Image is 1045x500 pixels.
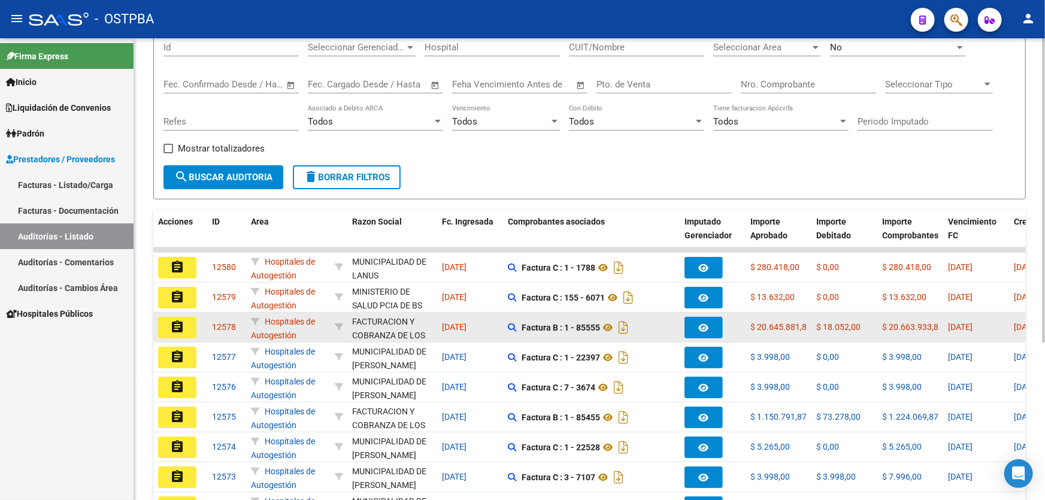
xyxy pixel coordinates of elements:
span: 12577 [212,352,236,362]
span: Todos [713,116,738,127]
datatable-header-cell: Area [246,209,330,262]
span: $ 0,00 [816,442,839,451]
strong: Factura C : 3 - 7107 [522,472,595,482]
mat-icon: person [1021,11,1035,26]
strong: Factura B : 1 - 85555 [522,323,600,332]
span: Todos [308,116,333,127]
datatable-header-cell: Razon Social [347,209,437,262]
strong: Factura C : 7 - 3674 [522,383,595,392]
span: Hospitales Públicos [6,307,93,320]
span: Acciones [158,217,193,226]
span: [DATE] [1014,442,1038,451]
mat-icon: assignment [170,380,184,394]
span: [DATE] [442,292,467,302]
button: Open calendar [574,78,588,92]
span: [DATE] [1014,352,1038,362]
div: FACTURACION Y COBRANZA DE LOS EFECTORES PUBLICOS S.E. [352,405,432,459]
span: ID [212,217,220,226]
i: Descargar documento [620,288,636,307]
span: Vencimiento FC [948,217,996,240]
span: [DATE] [442,352,467,362]
span: Todos [569,116,594,127]
strong: Factura C : 155 - 6071 [522,293,605,302]
datatable-header-cell: Importe Comprobantes [877,209,943,262]
span: $ 0,00 [816,292,839,302]
i: Descargar documento [616,438,631,457]
strong: Factura C : 1 - 22528 [522,443,600,452]
span: Borrar Filtros [304,172,390,183]
span: Hospitales de Autogestión [251,466,315,490]
div: - 30715497456 [352,315,432,340]
span: [DATE] [442,262,467,272]
span: Importe Aprobado [750,217,787,240]
span: - OSTPBA [95,6,154,32]
datatable-header-cell: Importe Aprobado [746,209,811,262]
button: Open calendar [429,78,443,92]
span: $ 280.418,00 [882,262,931,272]
div: MINISTERIO DE SALUD PCIA DE BS AS [352,285,432,326]
div: - 30999001005 [352,255,432,280]
span: [DATE] [1014,382,1038,392]
span: $ 280.418,00 [750,262,799,272]
span: [DATE] [442,412,467,422]
span: Importe Debitado [816,217,851,240]
input: Fecha inicio [308,79,356,90]
span: Importe Comprobantes [882,217,938,240]
span: [DATE] [948,412,973,422]
strong: Factura B : 1 - 85455 [522,413,600,422]
span: Hospitales de Autogestión [251,437,315,460]
span: No [830,42,842,53]
span: [DATE] [1014,262,1038,272]
mat-icon: delete [304,169,318,184]
span: $ 3.998,00 [882,352,922,362]
div: - 30715497456 [352,405,432,430]
i: Descargar documento [611,378,626,397]
mat-icon: assignment [170,320,184,334]
span: $ 1.150.791,87 [750,412,807,422]
span: Todos [452,116,477,127]
datatable-header-cell: Fc. Ingresada [437,209,503,262]
input: Fecha inicio [163,79,212,90]
span: Mostrar totalizadores [178,141,265,156]
span: Imputado Gerenciador [684,217,732,240]
div: - 30626983398 [352,285,432,310]
span: $ 20.663.933,89 [882,322,943,332]
button: Open calendar [284,78,298,92]
div: MUNICIPALIDAD DE [PERSON_NAME] [352,375,432,402]
span: 12579 [212,292,236,302]
span: Seleccionar Tipo [885,79,982,90]
div: - 30681618089 [352,345,432,370]
i: Descargar documento [616,348,631,367]
div: Open Intercom Messenger [1004,459,1033,488]
span: $ 0,00 [816,352,839,362]
datatable-header-cell: Acciones [153,209,207,262]
span: $ 7.996,00 [882,472,922,481]
mat-icon: assignment [170,469,184,484]
span: [DATE] [442,442,467,451]
span: [DATE] [442,472,467,481]
span: Comprobantes asociados [508,217,605,226]
span: 12575 [212,412,236,422]
span: [DATE] [1014,292,1038,302]
span: Hospitales de Autogestión [251,317,315,340]
span: $ 73.278,00 [816,412,861,422]
datatable-header-cell: Imputado Gerenciador [680,209,746,262]
span: $ 0,00 [816,382,839,392]
span: Prestadores / Proveedores [6,153,115,166]
span: $ 18.052,00 [816,322,861,332]
span: [DATE] [948,322,973,332]
span: Razon Social [352,217,402,226]
div: - 30681618089 [352,465,432,490]
span: [DATE] [948,262,973,272]
div: - 30681618089 [352,435,432,460]
span: $ 5.265,00 [882,442,922,451]
mat-icon: assignment [170,290,184,304]
span: $ 3.998,00 [750,352,790,362]
span: Hospitales de Autogestión [251,377,315,400]
span: Hospitales de Autogestión [251,287,315,310]
datatable-header-cell: Comprobantes asociados [503,209,680,262]
strong: Factura C : 1 - 22397 [522,353,600,362]
button: Buscar Auditoria [163,165,283,189]
span: $ 1.224.069,87 [882,412,938,422]
span: $ 3.998,00 [816,472,856,481]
